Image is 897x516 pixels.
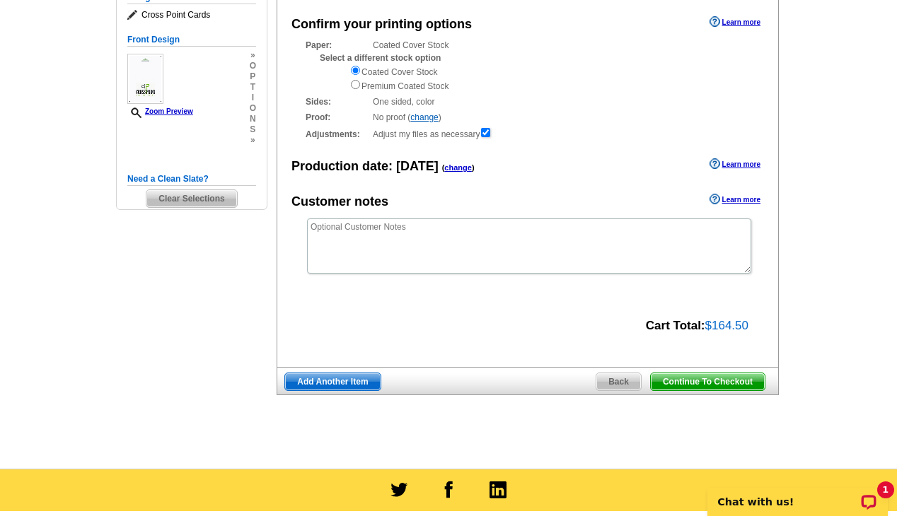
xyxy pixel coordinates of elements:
a: Learn more [710,158,760,170]
div: Adjust my files as necessary [306,127,750,141]
a: change [410,112,438,122]
span: o [250,61,256,71]
strong: Cart Total: [646,319,705,332]
span: p [250,71,256,82]
span: [DATE] [396,159,439,173]
div: Coated Cover Stock [306,39,750,93]
div: Coated Cover Stock Premium Coated Stock [349,64,750,93]
h5: Front Design [127,33,256,47]
div: No proof ( ) [306,111,750,124]
iframe: LiveChat chat widget [698,471,897,516]
span: $164.50 [705,319,748,332]
span: Continue To Checkout [651,373,765,390]
strong: Select a different stock option [320,53,441,63]
a: Learn more [710,16,760,28]
strong: Adjustments: [306,128,369,141]
span: Cross Point Cards [127,8,256,22]
div: Production date: [291,157,475,176]
a: Learn more [710,194,760,205]
span: n [250,114,256,124]
strong: Paper: [306,39,369,52]
a: Zoom Preview [127,107,193,115]
strong: Sides: [306,95,369,108]
span: » [250,50,256,61]
div: One sided, color [306,95,750,108]
span: » [250,135,256,146]
strong: Proof: [306,111,369,124]
a: change [444,163,472,172]
span: Add Another Item [285,373,380,390]
a: Add Another Item [284,373,381,391]
h5: Need a Clean Slate? [127,172,256,186]
span: Clear Selections [146,190,236,207]
span: s [250,124,256,135]
span: o [250,103,256,114]
div: Confirm your printing options [291,15,472,34]
span: Back [596,373,641,390]
div: Customer notes [291,192,388,211]
span: ( ) [442,163,475,172]
img: small-thumb.jpg [127,54,163,104]
span: t [250,82,256,93]
span: i [250,93,256,103]
a: Back [596,373,642,391]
